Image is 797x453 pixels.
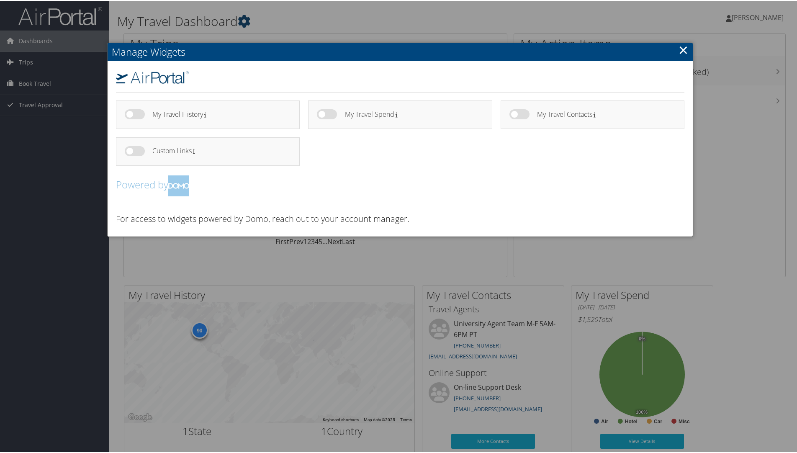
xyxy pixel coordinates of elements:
a: Close [679,41,688,57]
h4: My Travel History [152,110,285,117]
img: domo-logo.png [168,175,189,196]
h2: Powered by [116,175,684,196]
h4: Custom Links [152,147,285,154]
h3: For access to widgets powered by Domo, reach out to your account manager. [116,212,684,224]
img: airportal-logo.png [116,70,189,83]
h4: My Travel Contacts [537,110,669,117]
h2: Manage Widgets [108,42,693,60]
h4: My Travel Spend [345,110,477,117]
